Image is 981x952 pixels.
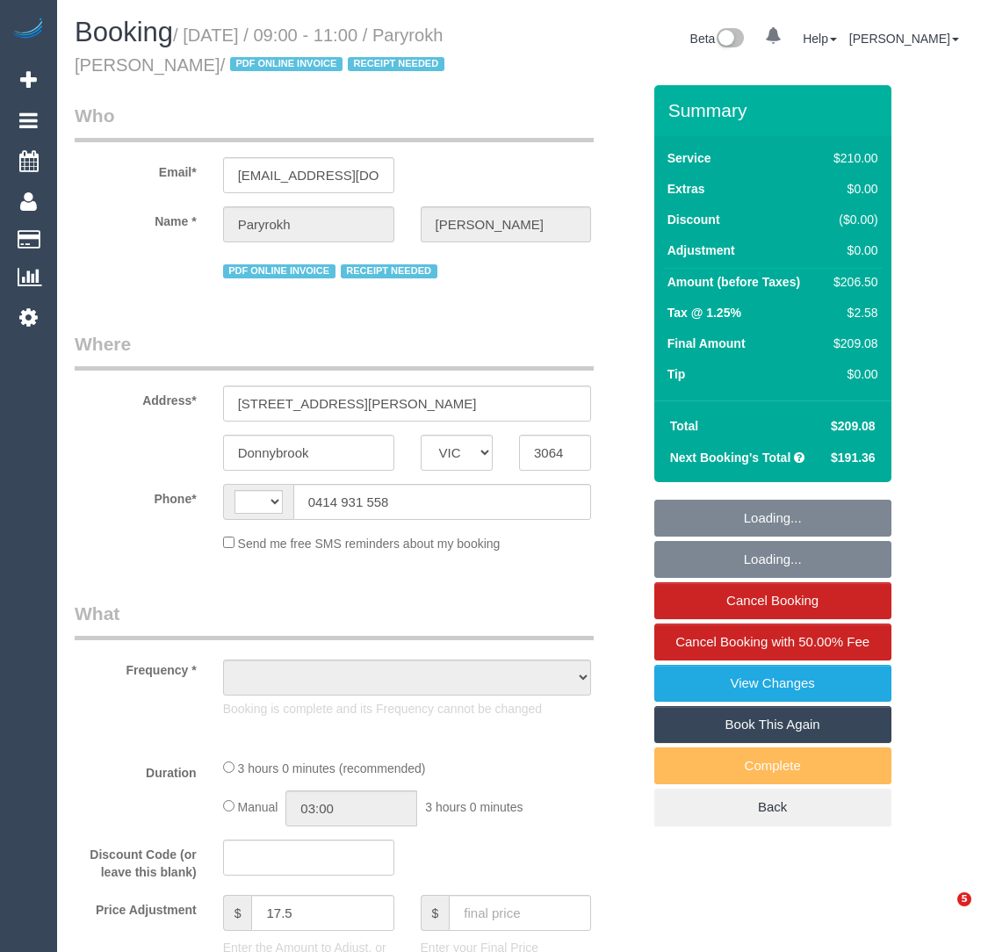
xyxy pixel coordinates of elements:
label: Name * [61,206,210,230]
span: $ [421,895,450,931]
div: $2.58 [826,304,877,321]
span: / [220,55,450,75]
a: Cancel Booking with 50.00% Fee [654,624,891,660]
span: $ [223,895,252,931]
a: Cancel Booking [654,582,891,619]
input: Post Code* [519,435,591,471]
legend: Where [75,331,594,371]
label: Tip [667,365,686,383]
legend: Who [75,103,594,142]
input: Phone* [293,484,592,520]
p: Booking is complete and its Frequency cannot be changed [223,700,592,718]
input: Suburb* [223,435,394,471]
a: View Changes [654,665,891,702]
div: $0.00 [826,180,877,198]
div: $0.00 [826,242,877,259]
span: PDF ONLINE INVOICE [223,264,335,278]
label: Tax @ 1.25% [667,304,741,321]
label: Duration [61,758,210,782]
span: $191.36 [831,451,876,465]
label: Discount Code (or leave this blank) [61,840,210,881]
input: final price [449,895,591,931]
label: Amount (before Taxes) [667,273,800,291]
label: Frequency * [61,655,210,679]
input: Email* [223,157,394,193]
span: Send me free SMS reminders about my booking [238,537,501,551]
a: [PERSON_NAME] [849,32,959,46]
label: Email* [61,157,210,181]
span: Manual [238,800,278,814]
img: New interface [715,28,744,51]
label: Service [667,149,711,167]
div: $206.50 [826,273,877,291]
span: RECEIPT NEEDED [348,57,444,71]
label: Final Amount [667,335,746,352]
a: Back [654,789,891,826]
div: $0.00 [826,365,877,383]
small: / [DATE] / 09:00 - 11:00 / Paryrokh [PERSON_NAME] [75,25,450,75]
label: Extras [667,180,705,198]
a: Beta [690,32,745,46]
label: Adjustment [667,242,735,259]
a: Help [803,32,837,46]
div: $210.00 [826,149,877,167]
span: $209.08 [831,419,876,433]
span: 3 hours 0 minutes (recommended) [238,761,426,775]
label: Price Adjustment [61,895,210,919]
span: Cancel Booking with 50.00% Fee [675,634,869,649]
h3: Summary [668,100,883,120]
span: 3 hours 0 minutes [425,800,523,814]
input: First Name* [223,206,394,242]
span: 5 [957,892,971,906]
strong: Next Booking's Total [670,451,791,465]
label: Address* [61,386,210,409]
label: Discount [667,211,720,228]
div: $209.08 [826,335,877,352]
img: Automaid Logo [11,18,46,42]
label: Phone* [61,484,210,508]
div: ($0.00) [826,211,877,228]
iframe: Intercom live chat [921,892,963,934]
span: RECEIPT NEEDED [341,264,437,278]
input: Last Name* [421,206,592,242]
legend: What [75,601,594,640]
strong: Total [670,419,698,433]
span: Booking [75,17,173,47]
a: Book This Again [654,706,891,743]
span: PDF ONLINE INVOICE [230,57,343,71]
